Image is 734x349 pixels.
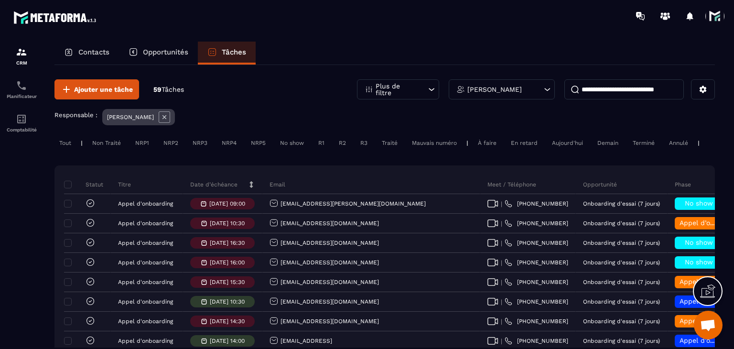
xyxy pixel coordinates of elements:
span: | [501,240,502,247]
p: [DATE] 09:00 [209,200,245,207]
span: | [501,200,502,207]
p: Meet / Téléphone [487,181,536,188]
p: Appel d'onboarding [118,298,173,305]
span: | [501,298,502,305]
a: [PHONE_NUMBER] [505,219,568,227]
p: Responsable : [54,111,97,119]
p: Titre [118,181,131,188]
p: Appel d'onboarding [118,338,173,344]
a: accountantaccountantComptabilité [2,106,41,140]
p: Appel d'onboarding [118,279,173,285]
a: schedulerschedulerPlanificateur [2,73,41,106]
div: À faire [473,137,501,149]
p: Appel d'onboarding [118,259,173,266]
div: R2 [334,137,351,149]
span: No show [685,199,713,207]
p: [PERSON_NAME] [107,114,154,120]
span: | [501,220,502,227]
div: Aujourd'hui [547,137,588,149]
a: Tâches [198,42,256,65]
span: No show [685,258,713,266]
a: [PHONE_NUMBER] [505,200,568,207]
div: NRP2 [159,137,183,149]
img: scheduler [16,80,27,91]
p: Opportunités [143,48,188,56]
p: [DATE] 10:30 [210,220,245,227]
span: | [501,259,502,266]
p: Email [270,181,285,188]
span: Tâches [162,86,184,93]
span: | [501,279,502,286]
div: NRP3 [188,137,212,149]
div: Tout [54,137,76,149]
p: | [466,140,468,146]
p: [DATE] 10:30 [210,298,245,305]
p: [DATE] 14:30 [210,318,245,325]
span: Ajouter une tâche [74,85,133,94]
span: | [501,318,502,325]
p: Planificateur [2,94,41,99]
button: Ajouter une tâche [54,79,139,99]
p: Plus de filtre [376,83,418,96]
div: R3 [356,137,372,149]
p: [DATE] 14:00 [210,338,245,344]
p: [PERSON_NAME] [467,86,522,93]
p: Opportunité [583,181,617,188]
span: No show [685,239,713,246]
div: Mauvais numéro [407,137,462,149]
div: Demain [593,137,623,149]
p: Onboarding d'essai (7 jours) [583,200,660,207]
div: En retard [506,137,542,149]
p: Appel d'onboarding [118,220,173,227]
p: | [81,140,83,146]
a: formationformationCRM [2,39,41,73]
p: Comptabilité [2,127,41,132]
div: Non Traité [87,137,126,149]
p: Onboarding d'essai (7 jours) [583,298,660,305]
p: Onboarding d'essai (7 jours) [583,318,660,325]
a: Opportunités [119,42,198,65]
p: Appel d'onboarding [118,318,173,325]
p: Onboarding d'essai (7 jours) [583,259,660,266]
p: 59 [153,85,184,94]
p: [DATE] 16:30 [210,240,245,246]
p: Contacts [78,48,109,56]
div: R1 [313,137,329,149]
p: Phase [675,181,691,188]
p: Onboarding d'essai (7 jours) [583,338,660,344]
p: Appel d'onboarding [118,200,173,207]
p: Onboarding d'essai (7 jours) [583,279,660,285]
p: [DATE] 15:30 [210,279,245,285]
div: NRP4 [217,137,241,149]
div: Traité [377,137,402,149]
p: Statut [66,181,103,188]
div: Annulé [664,137,693,149]
a: [PHONE_NUMBER] [505,239,568,247]
p: Onboarding d'essai (7 jours) [583,220,660,227]
a: [PHONE_NUMBER] [505,317,568,325]
a: [PHONE_NUMBER] [505,298,568,305]
img: logo [13,9,99,26]
p: | [698,140,700,146]
p: Tâches [222,48,246,56]
div: No show [275,137,309,149]
div: NRP5 [246,137,270,149]
a: [PHONE_NUMBER] [505,337,568,345]
a: [PHONE_NUMBER] [505,259,568,266]
div: NRP1 [130,137,154,149]
p: Date d’échéance [190,181,237,188]
div: Terminé [628,137,659,149]
img: formation [16,46,27,58]
img: accountant [16,113,27,125]
a: [PHONE_NUMBER] [505,278,568,286]
p: CRM [2,60,41,65]
span: | [501,338,502,345]
a: Contacts [54,42,119,65]
p: Appel d'onboarding [118,240,173,246]
p: Onboarding d'essai (7 jours) [583,240,660,246]
div: Ouvrir le chat [694,311,723,339]
p: [DATE] 16:00 [210,259,245,266]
